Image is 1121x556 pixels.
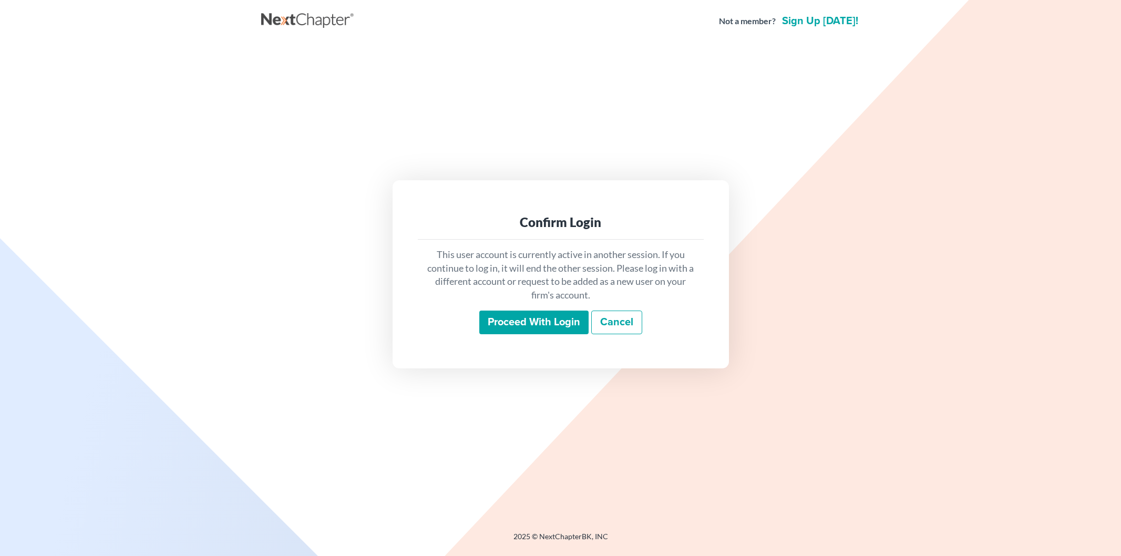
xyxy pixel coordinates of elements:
[591,311,642,335] a: Cancel
[426,214,695,231] div: Confirm Login
[261,531,860,550] div: 2025 © NextChapterBK, INC
[780,16,860,26] a: Sign up [DATE]!
[479,311,589,335] input: Proceed with login
[719,15,776,27] strong: Not a member?
[426,248,695,302] p: This user account is currently active in another session. If you continue to log in, it will end ...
